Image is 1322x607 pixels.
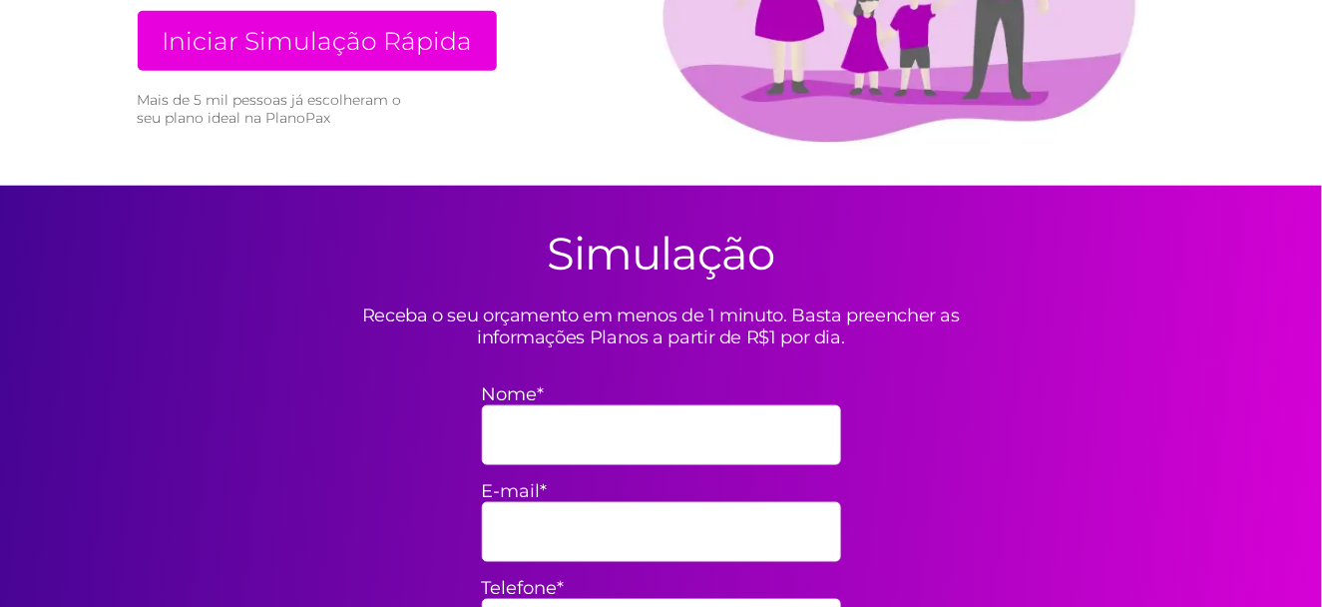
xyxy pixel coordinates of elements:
[138,91,412,127] small: Mais de 5 mil pessoas já escolheram o seu plano ideal na PlanoPax
[482,577,841,599] label: Telefone*
[482,383,841,405] label: Nome*
[312,304,1011,348] p: Receba o seu orçamento em menos de 1 minuto. Basta preencher as informações Planos a partir de R$...
[482,480,841,502] label: E-mail*
[138,11,497,71] a: Iniciar Simulação Rápida
[547,226,775,281] h2: Simulação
